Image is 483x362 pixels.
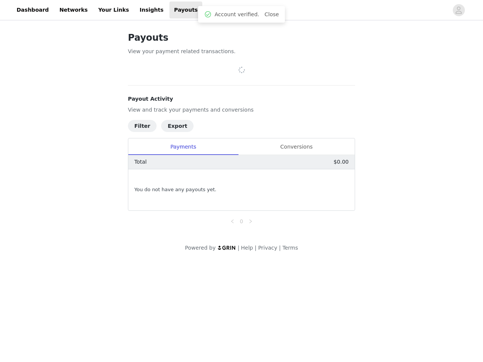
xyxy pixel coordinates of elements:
[12,2,53,18] a: Dashboard
[279,245,281,251] span: |
[246,217,255,226] li: Next Page
[334,158,349,166] p: $0.00
[237,217,246,225] a: 0
[228,217,237,226] li: Previous Page
[241,245,253,251] a: Help
[55,2,92,18] a: Networks
[258,245,277,251] a: Privacy
[255,245,257,251] span: |
[128,120,157,132] button: Filter
[282,245,298,251] a: Terms
[230,219,235,224] i: icon: left
[238,245,240,251] span: |
[94,2,134,18] a: Your Links
[128,106,355,114] p: View and track your payments and conversions
[217,245,236,250] img: logo
[248,219,253,224] i: icon: right
[455,4,462,16] div: avatar
[265,11,279,17] a: Close
[128,138,238,155] div: Payments
[169,2,202,18] a: Payouts
[128,31,355,44] h1: Payouts
[215,11,259,18] span: Account verified.
[185,245,215,251] span: Powered by
[134,158,147,166] p: Total
[134,186,216,193] span: You do not have any payouts yet.
[128,48,355,55] p: View your payment related transactions.
[238,138,355,155] div: Conversions
[135,2,168,18] a: Insights
[128,95,355,103] h4: Payout Activity
[161,120,194,132] button: Export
